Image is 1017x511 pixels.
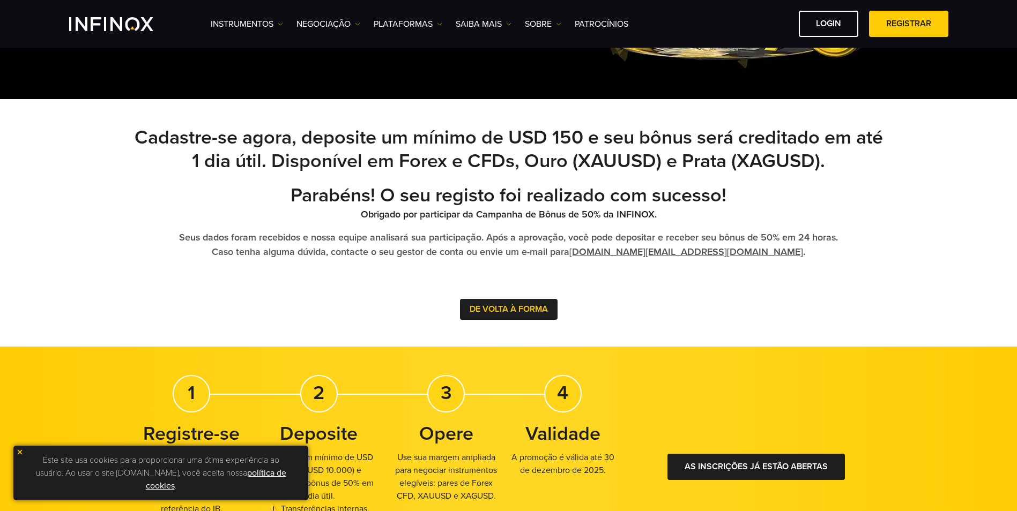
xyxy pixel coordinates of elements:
[188,381,195,404] strong: 1
[361,208,657,220] strong: Obrigado por participar da Campanha de Bônus de 50% da INFINOX.
[456,18,511,31] a: Saiba mais
[69,17,179,31] a: INFINOX Logo
[575,18,628,31] a: Patrocínios
[869,11,948,37] a: Registrar
[569,246,803,258] a: [DOMAIN_NAME][EMAIL_ADDRESS][DOMAIN_NAME]
[280,422,358,445] strong: Deposite
[133,126,884,173] h2: Cadastre-se agora, deposite um mínimo de USD 150 e seu bônus será creditado em até 1 dia útil. Di...
[557,381,568,404] strong: 4
[374,18,442,31] a: PLATAFORMAS
[143,422,240,445] strong: Registre-se
[16,448,24,456] img: yellow close icon
[525,422,600,445] strong: Validade
[799,11,858,37] a: Login
[179,231,838,258] strong: Seus dados foram recebidos e nossa equipe analisará sua participação. Após a aprovação, você pode...
[460,299,558,320] button: DE VOLTA À FORMA
[291,184,726,207] strong: Parabéns! O seu registo foi realizado com sucesso!
[419,422,473,445] strong: Opere
[504,451,621,477] p: A promoção é válida até 30 de dezembro de 2025.
[441,381,452,404] strong: 3
[388,451,505,502] p: Use sua margem ampliada para negociar instrumentos elegíveis: pares de Forex CFD, XAUUSD e XAGUSD.
[667,454,845,480] a: As inscrições já estão abertas
[296,18,360,31] a: NEGOCIAÇÃO
[19,451,303,495] p: Este site usa cookies para proporcionar uma ótima experiência ao usuário. Ao usar o site [DOMAIN_...
[525,18,561,31] a: SOBRE
[313,381,324,404] strong: 2
[211,18,283,31] a: Instrumentos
